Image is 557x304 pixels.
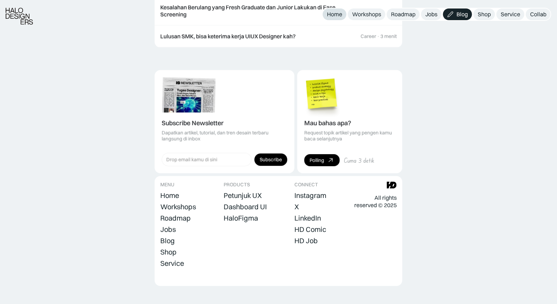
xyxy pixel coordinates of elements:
[224,191,262,200] a: Petunjuk UX
[160,214,191,222] div: Roadmap
[160,202,196,212] a: Workshops
[361,33,376,39] div: Career
[160,258,184,268] a: Service
[304,130,395,142] div: Request topik artikel yang pengen kamu baca selanjutnya
[155,25,402,47] a: Lulusan SMK, bisa keterima kerja UIUX Designer kah?Career·3 menit
[304,119,351,127] div: Mau bahas apa?
[160,213,191,223] a: Roadmap
[295,191,327,200] div: Instagram
[352,11,381,18] div: Workshops
[160,236,175,246] a: Blog
[310,157,324,163] div: Polling
[160,224,176,234] a: Jobs
[224,214,258,222] div: HaloFigma
[295,191,327,200] a: Instagram
[295,236,318,246] a: HD Job
[425,11,437,18] div: Jobs
[295,213,321,223] a: LinkedIn
[162,119,224,127] div: Subscribe Newsletter
[496,8,524,20] a: Service
[224,203,267,211] div: Dashboard UI
[160,203,196,211] div: Workshops
[295,182,318,188] div: CONNECT
[254,153,287,166] input: Subscribe
[391,11,415,18] div: Roadmap
[473,8,495,20] a: Shop
[526,8,551,20] a: Collab
[501,11,520,18] div: Service
[443,8,472,20] a: Blog
[295,236,318,245] div: HD Job
[224,213,258,223] a: HaloFigma
[224,191,262,200] div: Petunjuk UX
[354,194,397,209] div: All rights reserved © 2025
[344,157,374,164] div: Cuma 3 detik
[160,236,175,245] div: Blog
[295,225,327,234] div: HD Comic
[162,153,287,166] form: Form Subscription
[327,11,342,18] div: Home
[323,8,346,20] a: Home
[160,33,295,40] div: Lulusan SMK, bisa keterima kerja UIUX Designer kah?
[162,130,287,142] div: Dapatkan artikel, tutorial, dan tren desain terbaru langsung di inbox
[162,153,252,166] input: Drop email kamu di sini
[160,191,179,200] a: Home
[160,248,177,256] div: Shop
[387,8,420,20] a: Roadmap
[160,259,184,268] div: Service
[160,191,179,200] div: Home
[160,4,354,18] div: Kesalahan Berulang yang Fresh Graduate dan Junior Lakukan di Fase Screening
[295,214,321,222] div: LinkedIn
[421,8,442,20] a: Jobs
[380,33,397,39] div: 3 menit
[224,182,250,188] div: PRODUCTS
[295,202,299,212] a: X
[160,225,176,234] div: Jobs
[160,182,174,188] div: MENU
[160,247,177,257] a: Shop
[377,33,380,39] div: ·
[295,203,299,211] div: X
[478,11,491,18] div: Shop
[348,8,385,20] a: Workshops
[456,11,468,18] div: Blog
[295,224,327,234] a: HD Comic
[304,154,340,166] a: Polling
[224,202,267,212] a: Dashboard UI
[530,11,546,18] div: Collab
